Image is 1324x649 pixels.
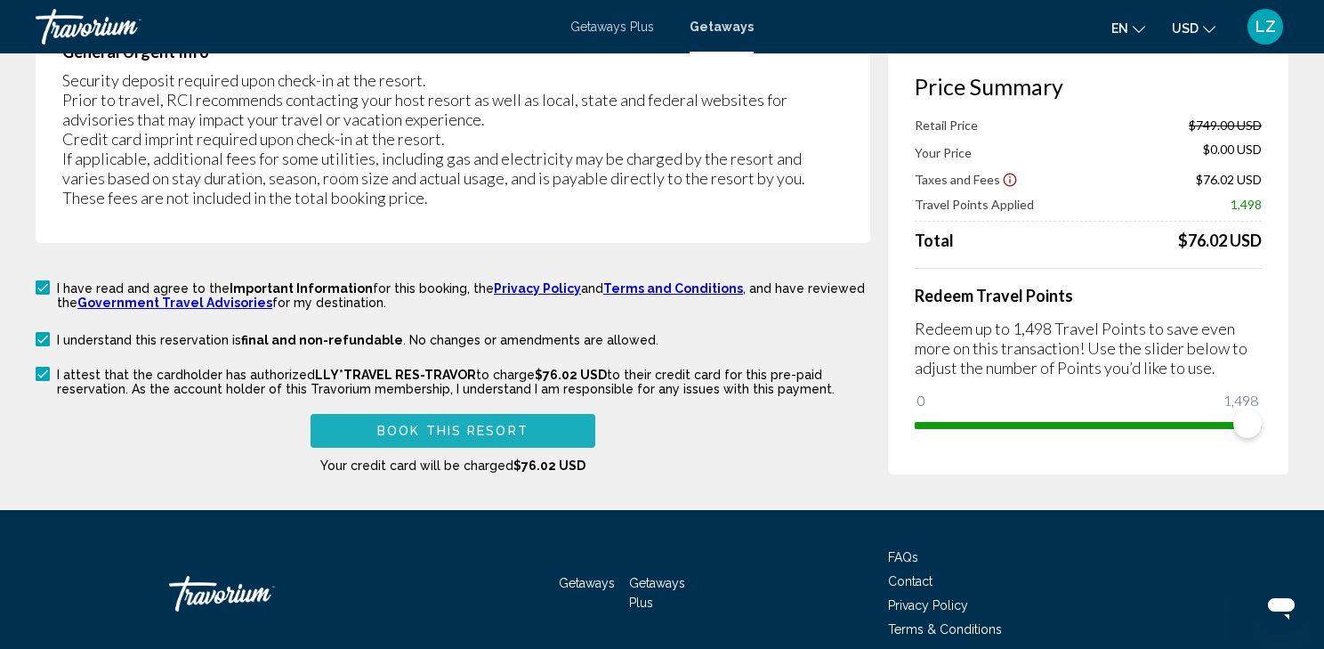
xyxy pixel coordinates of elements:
[377,425,529,439] span: Book this Resort
[629,576,685,610] a: Getaways Plus
[915,170,1018,188] button: Show Taxes and Fees breakdown
[1178,231,1262,250] div: $76.02 USD
[1172,21,1199,36] span: USD
[77,296,272,310] a: Government Travel Advisories
[915,145,972,160] span: Your Price
[57,281,870,310] p: I have read and agree to the for this booking, the and , and have reviewed the for my destination.
[888,574,932,588] a: Contact
[1255,18,1276,36] span: LZ
[62,70,844,207] div: Security deposit required upon check-in at the resort. Prior to travel, RCI recommends contacting...
[1189,118,1262,133] span: $749.00 USD
[915,286,1262,305] h4: Redeem Travel Points
[1111,15,1145,41] button: Change language
[1221,390,1261,411] span: 1,498
[888,622,1002,637] a: Terms & Conditions
[169,567,347,621] a: Travorium
[311,414,595,447] button: Book this Resort
[690,20,754,34] a: Getaways
[1242,8,1288,45] button: User Menu
[230,281,373,296] span: Important Information
[915,319,1262,377] p: Redeem up to 1,498 Travel Points to save even more on this transaction! Use the slider below to a...
[915,118,978,133] span: Retail Price
[570,20,654,34] a: Getaways Plus
[1111,21,1128,36] span: en
[1203,142,1262,161] span: $0.00 USD
[603,281,743,296] a: Terms and Conditions
[513,458,585,473] span: $76.02 USD
[535,368,607,382] span: $76.02 USD
[915,197,1034,212] span: Travel Points Applied
[1253,578,1310,635] iframe: Button to launch messaging window
[915,73,1262,100] h3: Price Summary
[915,171,1000,186] span: Taxes and Fees
[915,390,928,411] span: 0
[1196,171,1262,186] span: $76.02 USD
[57,333,658,347] p: I understand this reservation is . No changes or amendments are allowed.
[315,368,476,382] span: LLY*TRAVEL RES-TRAVOR
[1002,171,1018,187] button: Show Taxes and Fees disclaimer
[57,368,870,396] p: I attest that the cardholder has authorized to charge to their credit card for this pre-paid rese...
[915,231,954,250] span: Total
[241,333,403,347] span: final and non-refundable
[559,576,615,590] a: Getaways
[888,550,918,564] a: FAQs
[1231,197,1262,212] span: 1,498
[36,9,553,45] a: Travorium
[888,598,968,612] a: Privacy Policy
[1172,15,1215,41] button: Change currency
[320,458,585,473] span: Your credit card will be charged
[494,281,581,296] a: Privacy Policy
